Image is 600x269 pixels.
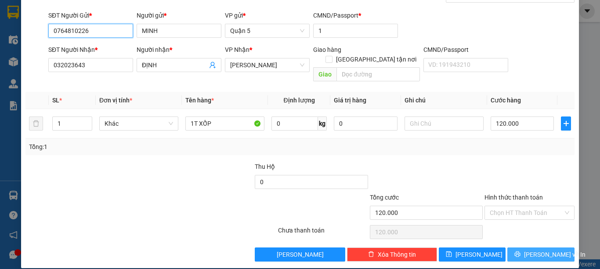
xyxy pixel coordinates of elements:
[99,97,132,104] span: Đơn vị tính
[52,97,59,104] span: SL
[446,251,452,258] span: save
[29,116,43,131] button: delete
[11,57,32,98] b: Trà Lan Viên
[455,250,502,259] span: [PERSON_NAME]
[230,58,304,72] span: Phan Rang
[423,45,508,55] div: CMND/Passport
[277,225,369,241] div: Chưa thanh toán
[561,120,571,127] span: plus
[105,117,173,130] span: Khác
[255,163,275,170] span: Thu Hộ
[401,92,487,109] th: Ghi chú
[405,116,484,131] input: Ghi Chú
[209,62,216,69] span: user-add
[74,42,121,53] li: (c) 2017
[368,251,374,258] span: delete
[370,194,399,201] span: Tổng cước
[561,116,571,131] button: plus
[313,46,341,53] span: Giao hàng
[95,11,116,32] img: logo.jpg
[514,251,520,258] span: printer
[54,13,87,100] b: Trà Lan Viên - Gửi khách hàng
[230,24,304,37] span: Quận 5
[48,11,133,20] div: SĐT Người Gửi
[334,97,366,104] span: Giá trị hàng
[491,97,521,104] span: Cước hàng
[439,247,506,262] button: save[PERSON_NAME]
[378,250,416,259] span: Xóa Thông tin
[484,194,543,201] label: Hình thức thanh toán
[74,33,121,40] b: [DOMAIN_NAME]
[185,116,264,131] input: VD: Bàn, Ghế
[137,45,221,55] div: Người nhận
[507,247,575,262] button: printer[PERSON_NAME] và In
[225,11,310,20] div: VP gửi
[318,116,327,131] span: kg
[313,11,398,20] div: CMND/Passport
[29,142,232,152] div: Tổng: 1
[313,67,336,81] span: Giao
[185,97,214,104] span: Tên hàng
[334,116,397,131] input: 0
[336,67,420,81] input: Dọc đường
[255,247,345,262] button: [PERSON_NAME]
[48,45,133,55] div: SĐT Người Nhận
[524,250,586,259] span: [PERSON_NAME] và In
[347,247,437,262] button: deleteXóa Thông tin
[137,11,221,20] div: Người gửi
[277,250,324,259] span: [PERSON_NAME]
[225,46,249,53] span: VP Nhận
[333,55,420,64] span: [GEOGRAPHIC_DATA] tận nơi
[283,97,314,104] span: Định lượng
